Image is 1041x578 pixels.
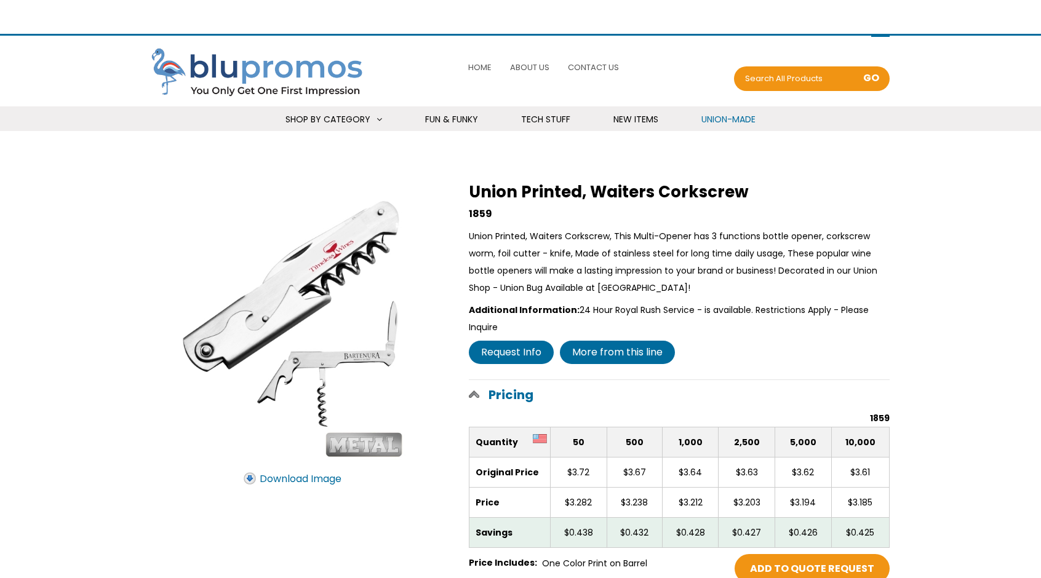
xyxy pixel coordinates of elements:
th: 500 [607,427,662,457]
span: Union Printed, Waiters Corkscrew [469,181,749,203]
span: Fun & Funky [425,113,478,125]
td: Price [469,488,551,518]
td: $3.63 [719,457,775,488]
td: $3.64 [662,457,719,488]
th: 1,000 [662,427,719,457]
a: Request Info [469,341,554,364]
a: Tech Stuff [506,106,586,133]
a: Shop By Category [270,106,397,133]
a: Download Image [234,463,349,494]
span: About Us [510,61,549,73]
a: Pricing [469,380,890,410]
td: $3.238 [607,488,662,518]
div: Product Number [870,410,890,427]
td: Original Price [469,457,551,488]
td: $3.67 [607,457,662,488]
a: Union-Made [686,106,771,133]
td: $3.62 [775,457,832,488]
th: 5,000 [775,427,832,457]
span: Home [468,61,492,73]
img: Blupromos LLC's Logo [151,48,373,98]
th: 50 [551,427,607,457]
a: Home [465,54,495,81]
th: Quantity [469,427,551,457]
td: $3.185 [831,488,889,518]
span: New Items [613,113,658,125]
a: About Us [507,54,552,81]
td: $3.203 [719,488,775,518]
a: More from this line [560,341,675,364]
a: Contact Us [565,54,622,81]
h6: 1859 [870,410,890,427]
div: 24 Hour Royal Rush Service - is available. Restrictions Apply - Please Inquire [469,301,890,336]
td: $3.72 [551,457,607,488]
span: Tech Stuff [521,113,570,125]
div: 1859 [469,205,890,223]
th: 10,000 [831,427,889,457]
a: Fun & Funky [410,106,493,133]
td: $3.212 [662,488,719,518]
img: Union Printed, Waiters Corkscrew [151,183,432,464]
span: Contact Us [568,61,619,73]
span: Union-Made [701,113,756,125]
td: $3.282 [551,488,607,518]
th: 2,500 [719,427,775,457]
a: New Items [598,106,674,133]
strong: Additional Information [469,304,580,316]
span: Shop By Category [285,113,370,125]
td: $3.61 [831,457,889,488]
td: $3.194 [775,488,832,518]
div: Union Printed, Waiters Corkscrew, This Multi-Opener has 3 functions bottle opener, corkscrew worm... [469,228,890,296]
